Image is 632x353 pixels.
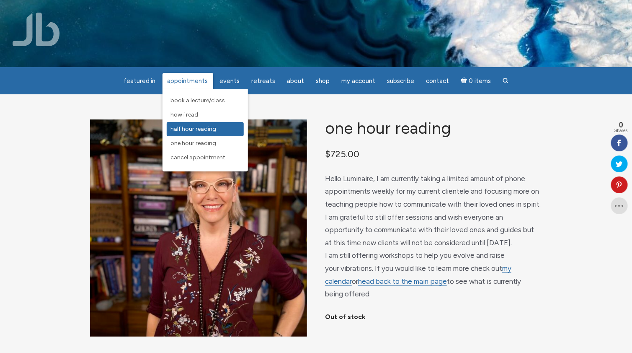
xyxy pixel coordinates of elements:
[456,72,496,89] a: Cart0 items
[387,77,415,85] span: Subscribe
[124,77,156,85] span: featured in
[171,111,199,118] span: How I Read
[171,97,225,104] span: Book a Lecture/Class
[469,78,491,84] span: 0 items
[614,121,628,129] span: 0
[614,129,628,133] span: Shares
[287,77,304,85] span: About
[252,77,276,85] span: Retreats
[325,311,542,324] p: Out of stock
[215,73,245,89] a: Events
[167,136,244,151] a: One Hour Reading
[316,77,330,85] span: Shop
[325,148,359,159] bdi: 725.00
[325,174,541,298] span: Hello Luminaire, I am currently taking a limited amount of phone appointments weekly for my curre...
[171,125,217,132] span: Half Hour Reading
[426,77,449,85] span: Contact
[325,119,542,138] h1: One Hour Reading
[167,151,244,165] a: Cancel Appointment
[247,73,281,89] a: Retreats
[13,13,60,46] img: Jamie Butler. The Everyday Medium
[119,73,161,89] a: featured in
[421,73,454,89] a: Contact
[167,122,244,136] a: Half Hour Reading
[168,77,208,85] span: Appointments
[337,73,381,89] a: My Account
[171,140,217,147] span: One Hour Reading
[220,77,240,85] span: Events
[325,264,511,286] a: my calendar
[358,277,447,286] a: head back to the main page
[167,93,244,108] a: Book a Lecture/Class
[311,73,335,89] a: Shop
[461,77,469,85] i: Cart
[90,119,307,337] img: One Hour Reading
[171,154,226,161] span: Cancel Appointment
[342,77,376,85] span: My Account
[325,148,330,159] span: $
[163,73,213,89] a: Appointments
[382,73,420,89] a: Subscribe
[282,73,310,89] a: About
[167,108,244,122] a: How I Read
